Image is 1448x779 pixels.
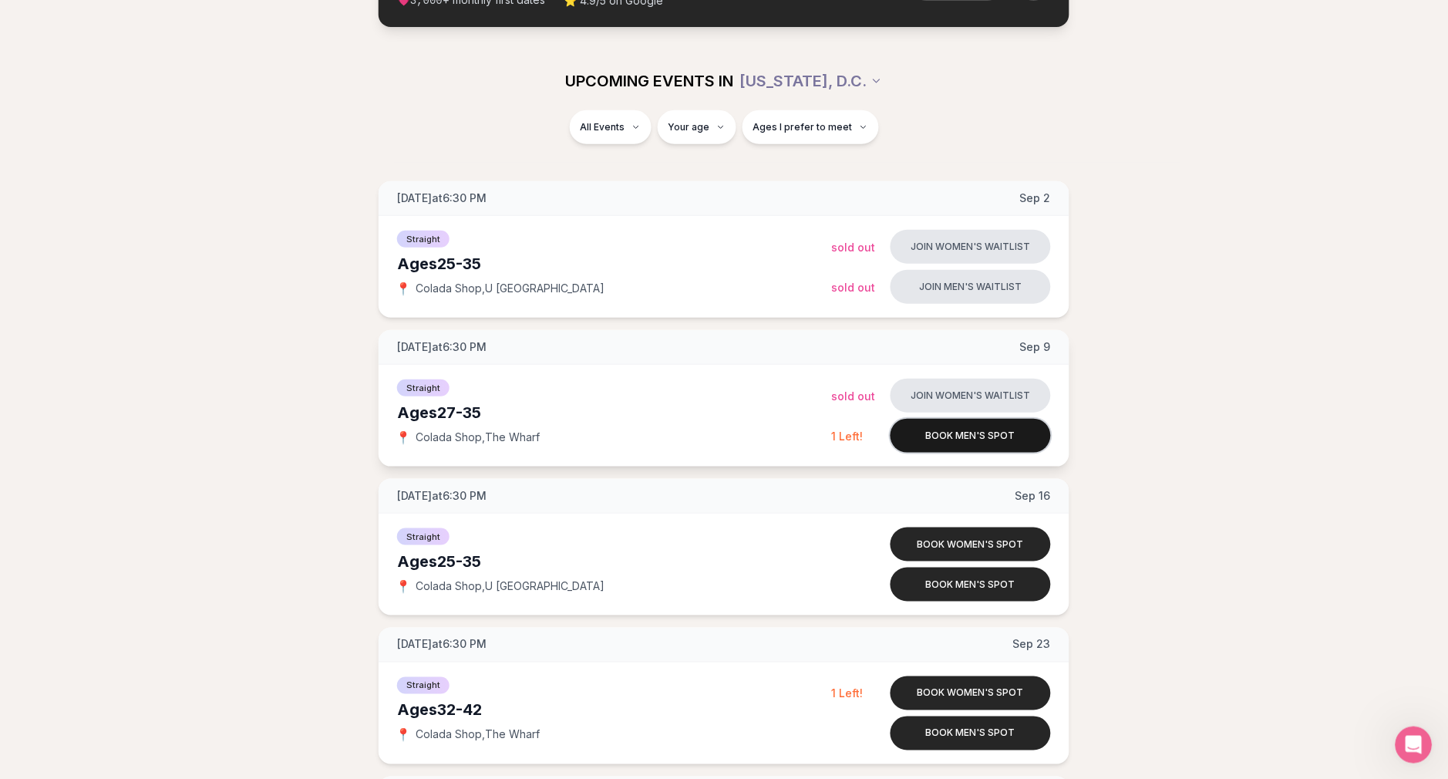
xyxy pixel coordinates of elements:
[753,121,853,133] span: Ages I prefer to meet
[740,64,883,98] button: [US_STATE], D.C.
[397,488,487,504] span: [DATE] at 6:30 PM
[397,637,487,653] span: [DATE] at 6:30 PM
[891,568,1051,602] button: Book men's spot
[416,727,540,743] span: Colada Shop , The Wharf
[397,282,409,295] span: 📍
[570,110,652,144] button: All Events
[1020,339,1051,355] span: Sep 9
[397,191,487,206] span: [DATE] at 6:30 PM
[832,281,876,294] span: Sold Out
[397,551,832,572] div: Ages 25-35
[891,717,1051,750] button: Book men's spot
[891,419,1051,453] button: Book men's spot
[1015,488,1051,504] span: Sep 16
[658,110,736,144] button: Your age
[832,687,864,700] span: 1 Left!
[581,121,625,133] span: All Events
[397,253,832,275] div: Ages 25-35
[416,430,540,445] span: Colada Shop , The Wharf
[397,231,450,248] span: Straight
[832,389,876,403] span: Sold Out
[743,110,879,144] button: Ages I prefer to meet
[416,578,604,594] span: Colada Shop , U [GEOGRAPHIC_DATA]
[832,430,864,443] span: 1 Left!
[397,339,487,355] span: [DATE] at 6:30 PM
[416,281,604,296] span: Colada Shop , U [GEOGRAPHIC_DATA]
[397,379,450,396] span: Straight
[1020,191,1051,206] span: Sep 2
[891,379,1051,413] button: Join women's waitlist
[891,528,1051,561] button: Book women's spot
[1013,637,1051,653] span: Sep 23
[1396,727,1433,764] iframe: Intercom live chat
[397,580,409,592] span: 📍
[891,230,1051,264] button: Join women's waitlist
[397,677,450,694] span: Straight
[566,70,734,92] span: UPCOMING EVENTS IN
[397,431,409,443] span: 📍
[397,528,450,545] span: Straight
[832,241,876,254] span: Sold Out
[891,270,1051,304] button: Join men's waitlist
[397,700,832,721] div: Ages 32-42
[891,676,1051,710] button: Book women's spot
[397,402,832,423] div: Ages 27-35
[397,729,409,741] span: 📍
[668,121,710,133] span: Your age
